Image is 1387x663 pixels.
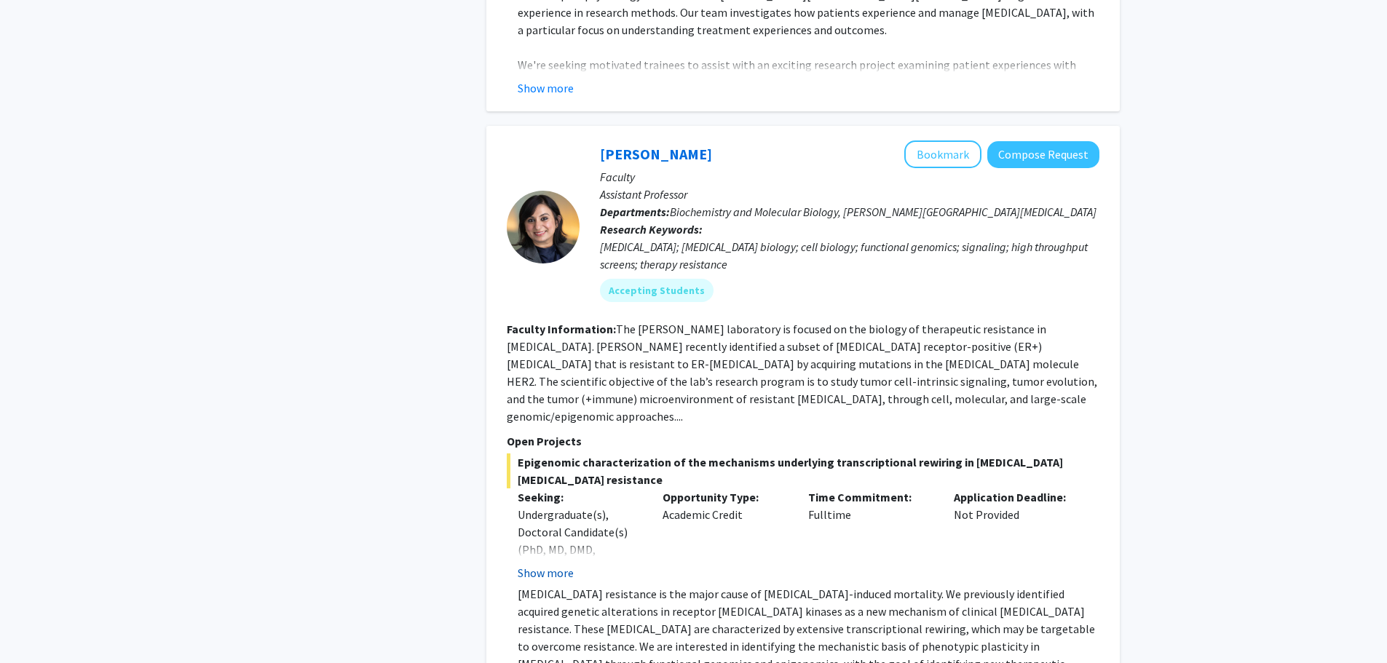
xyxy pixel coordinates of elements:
div: Fulltime [797,488,943,581]
p: Time Commitment: [808,488,932,506]
button: Show more [518,564,574,581]
fg-read-more: The [PERSON_NAME] laboratory is focused on the biology of therapeutic resistance in [MEDICAL_DATA... [507,322,1097,424]
button: Compose Request to Utthara Nayar [987,141,1099,168]
p: Open Projects [507,432,1099,450]
div: [MEDICAL_DATA]; [MEDICAL_DATA] biology; cell biology; functional genomics; signaling; high throug... [600,238,1099,273]
span: Epigenomic characterization of the mechanisms underlying transcriptional rewiring in [MEDICAL_DAT... [507,453,1099,488]
b: Faculty Information: [507,322,616,336]
p: Assistant Professor [600,186,1099,203]
div: Not Provided [943,488,1088,581]
mat-chip: Accepting Students [600,279,714,302]
p: We're seeking motivated trainees to assist with an exciting research project examining patient ex... [518,56,1099,91]
p: Faculty [600,168,1099,186]
p: Seeking: [518,488,641,506]
p: Opportunity Type: [663,488,786,506]
div: Undergraduate(s), Doctoral Candidate(s) (PhD, MD, DMD, PharmD, etc.), Postdoctoral Researcher(s) ... [518,506,641,663]
b: Research Keywords: [600,222,703,237]
p: Application Deadline: [954,488,1078,506]
button: Show more [518,79,574,97]
iframe: Chat [11,598,62,652]
button: Add Utthara Nayar to Bookmarks [904,140,981,168]
div: Academic Credit [652,488,797,581]
span: Biochemistry and Molecular Biology, [PERSON_NAME][GEOGRAPHIC_DATA][MEDICAL_DATA] [670,205,1096,219]
b: Departments: [600,205,670,219]
a: [PERSON_NAME] [600,145,712,163]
